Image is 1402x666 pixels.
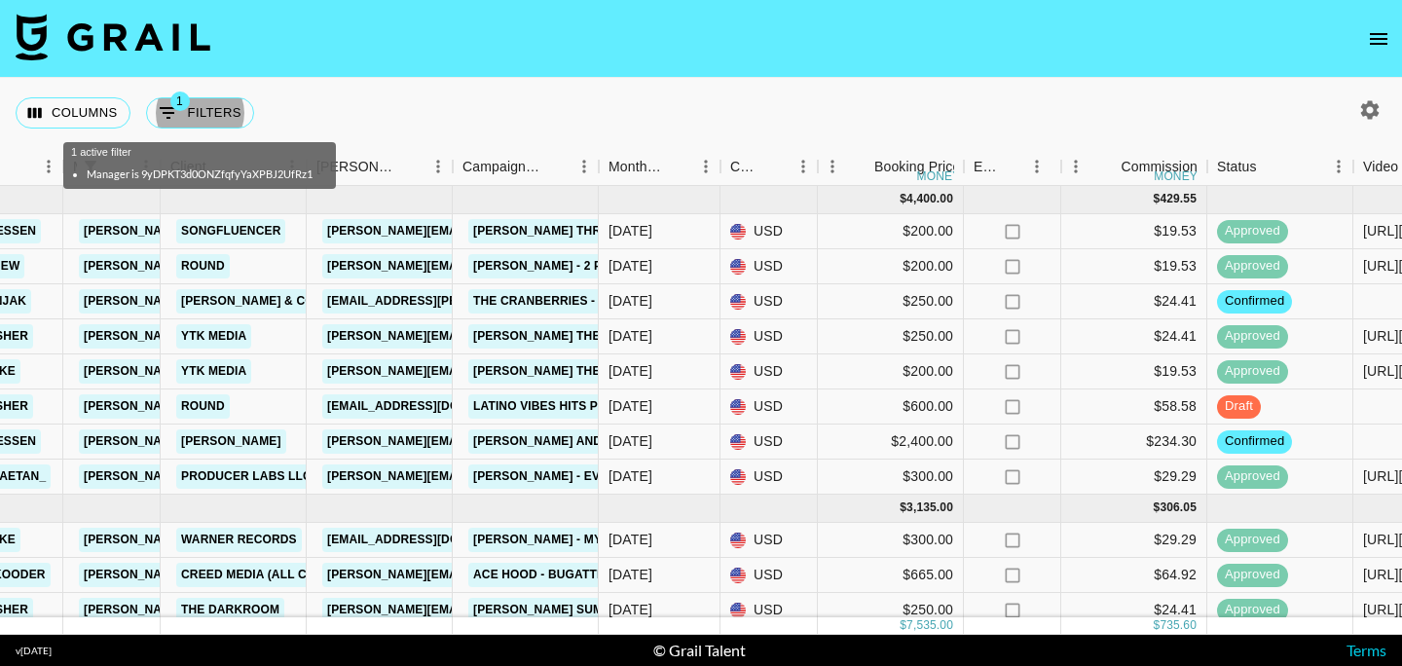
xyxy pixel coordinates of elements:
[176,219,285,243] a: Songfluencer
[468,528,709,552] a: [PERSON_NAME] - Mystical Magical
[468,324,816,349] a: [PERSON_NAME] The Creator - Sugar On My Tongue
[609,361,652,381] div: Aug '25
[462,148,542,186] div: Campaign (Type)
[322,528,540,552] a: [EMAIL_ADDRESS][DOMAIN_NAME]
[1217,257,1288,276] span: approved
[609,148,664,186] div: Month Due
[1217,222,1288,240] span: approved
[720,593,818,628] div: USD
[818,354,964,389] div: $200.00
[1217,601,1288,619] span: approved
[1061,354,1207,389] div: $19.53
[720,389,818,425] div: USD
[720,460,818,495] div: USD
[468,394,651,419] a: Latino Vibes Hits Playlist
[1160,499,1197,516] div: 306.05
[730,148,761,186] div: Currency
[176,598,284,622] a: The Darkroom
[176,289,346,314] a: [PERSON_NAME] & Co LLC
[900,499,906,516] div: $
[1061,425,1207,460] div: $234.30
[542,153,570,180] button: Sort
[609,431,652,451] div: Aug '25
[1061,460,1207,495] div: $29.29
[609,221,652,240] div: Aug '25
[609,565,652,584] div: Jul '25
[653,641,746,660] div: © Grail Talent
[818,152,847,181] button: Menu
[1217,148,1257,186] div: Status
[1022,152,1051,181] button: Menu
[818,558,964,593] div: $665.00
[900,617,906,634] div: $
[1207,148,1353,186] div: Status
[1154,499,1161,516] div: $
[79,429,396,454] a: [PERSON_NAME][EMAIL_ADDRESS][DOMAIN_NAME]
[87,167,313,181] li: Manager is 9yDPKT3d0ONZfqfyYaXPBJ2UfRz1
[176,254,230,278] a: Round
[720,558,818,593] div: USD
[1217,432,1292,451] span: confirmed
[322,254,640,278] a: [PERSON_NAME][EMAIL_ADDRESS][DOMAIN_NAME]
[16,14,210,60] img: Grail Talent
[307,148,453,186] div: Booker
[720,214,818,249] div: USD
[1347,641,1386,659] a: Terms
[906,191,953,207] div: 4,400.00
[1217,566,1288,584] span: approved
[322,219,740,243] a: [PERSON_NAME][EMAIL_ADDRESS][PERSON_NAME][DOMAIN_NAME]
[1154,170,1198,182] div: money
[176,464,316,489] a: Producer Labs LLC
[424,152,453,181] button: Menu
[16,97,130,129] button: Select columns
[170,92,190,111] span: 1
[322,289,640,314] a: [EMAIL_ADDRESS][PERSON_NAME][DOMAIN_NAME]
[322,394,540,419] a: [EMAIL_ADDRESS][DOMAIN_NAME]
[468,219,797,243] a: [PERSON_NAME] THREADS: My Songs in Symphony
[818,214,964,249] div: $200.00
[322,359,640,384] a: [PERSON_NAME][EMAIL_ADDRESS][DOMAIN_NAME]
[1061,284,1207,319] div: $24.41
[1160,617,1197,634] div: 735.60
[609,600,652,619] div: Jul '25
[1217,397,1261,416] span: draft
[789,152,818,181] button: Menu
[720,249,818,284] div: USD
[720,354,818,389] div: USD
[818,593,964,628] div: $250.00
[468,359,816,384] a: [PERSON_NAME] The Creator - Sugar On My Tongue
[79,394,396,419] a: [PERSON_NAME][EMAIL_ADDRESS][DOMAIN_NAME]
[1001,153,1028,180] button: Sort
[79,324,396,349] a: [PERSON_NAME][EMAIL_ADDRESS][DOMAIN_NAME]
[468,254,626,278] a: [PERSON_NAME] - 2 pair
[322,324,640,349] a: [PERSON_NAME][EMAIL_ADDRESS][DOMAIN_NAME]
[1154,617,1161,634] div: $
[79,219,396,243] a: [PERSON_NAME][EMAIL_ADDRESS][DOMAIN_NAME]
[1061,152,1090,181] button: Menu
[818,284,964,319] div: $250.00
[818,319,964,354] div: $250.00
[79,359,396,384] a: [PERSON_NAME][EMAIL_ADDRESS][DOMAIN_NAME]
[1217,327,1288,346] span: approved
[468,429,834,454] a: [PERSON_NAME] and Sons Fine Teas x @ethandressen
[664,153,691,180] button: Sort
[1061,214,1207,249] div: $19.53
[570,152,599,181] button: Menu
[176,528,302,552] a: Warner Records
[146,97,254,129] button: Show filters
[79,289,396,314] a: [PERSON_NAME][EMAIL_ADDRESS][DOMAIN_NAME]
[906,499,953,516] div: 3,135.00
[79,464,396,489] a: [PERSON_NAME][EMAIL_ADDRESS][DOMAIN_NAME]
[34,152,63,181] button: Menu
[818,523,964,558] div: $300.00
[1121,148,1198,186] div: Commission
[917,170,961,182] div: money
[609,466,652,486] div: Aug '25
[609,291,652,311] div: Aug '25
[1359,19,1398,58] button: open drawer
[322,429,640,454] a: [PERSON_NAME][EMAIL_ADDRESS][DOMAIN_NAME]
[468,563,605,587] a: Ace Hood - Bugatti
[322,464,640,489] a: [PERSON_NAME][EMAIL_ADDRESS][DOMAIN_NAME]
[609,530,652,549] div: Jul '25
[453,148,599,186] div: Campaign (Type)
